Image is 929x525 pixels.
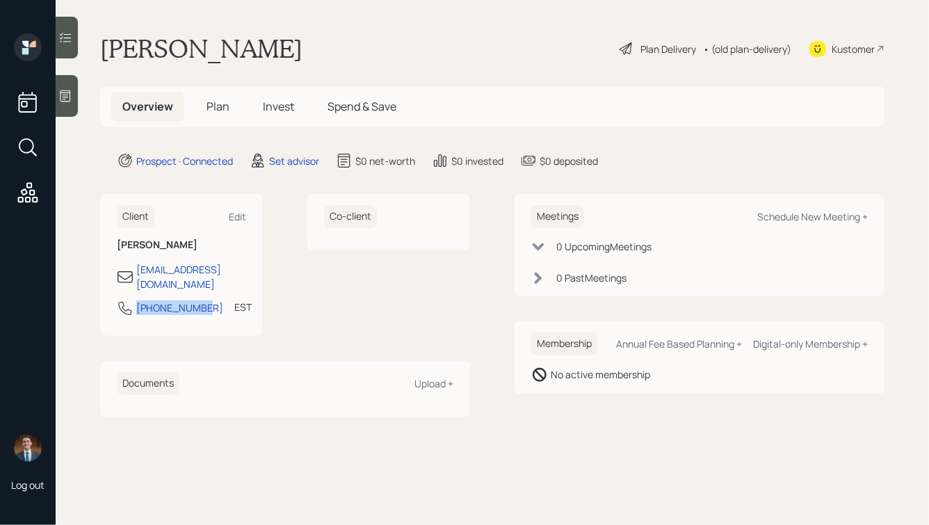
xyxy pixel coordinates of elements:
h6: Client [117,205,154,228]
div: Plan Delivery [640,42,696,56]
div: • (old plan-delivery) [703,42,791,56]
div: [PHONE_NUMBER] [136,300,223,315]
div: EST [234,300,252,314]
div: Upload + [414,377,453,390]
span: Overview [122,99,173,114]
div: Annual Fee Based Planning + [616,337,742,350]
div: Digital-only Membership + [753,337,868,350]
div: Edit [229,210,246,223]
h6: Co-client [324,205,377,228]
h6: Documents [117,372,179,395]
h1: [PERSON_NAME] [100,33,302,64]
div: $0 net-worth [355,154,415,168]
div: 0 Upcoming Meeting s [556,239,652,254]
div: Set advisor [269,154,319,168]
div: $0 invested [451,154,503,168]
div: Prospect · Connected [136,154,233,168]
span: Spend & Save [328,99,396,114]
div: $0 deposited [540,154,598,168]
div: Log out [11,478,45,492]
h6: Meetings [531,205,584,228]
div: 0 Past Meeting s [556,270,627,285]
span: Plan [207,99,229,114]
span: Invest [263,99,294,114]
img: hunter_neumayer.jpg [14,434,42,462]
div: [EMAIL_ADDRESS][DOMAIN_NAME] [136,262,246,291]
div: Kustomer [832,42,875,56]
h6: Membership [531,332,597,355]
h6: [PERSON_NAME] [117,239,246,251]
div: No active membership [551,367,650,382]
div: Schedule New Meeting + [757,210,868,223]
